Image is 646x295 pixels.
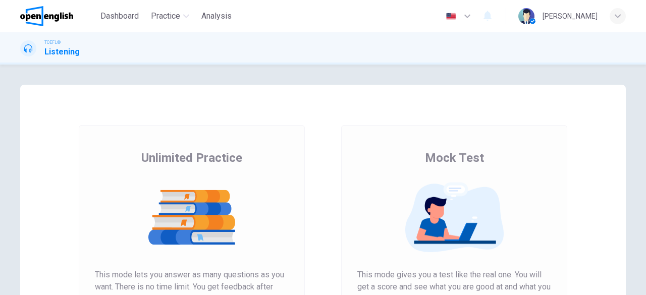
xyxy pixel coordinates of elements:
img: en [445,13,457,20]
button: Dashboard [96,7,143,25]
img: OpenEnglish logo [20,6,73,26]
button: Analysis [197,7,236,25]
span: Mock Test [425,150,484,166]
span: Practice [151,10,180,22]
button: Practice [147,7,193,25]
h1: Listening [44,46,80,58]
span: Unlimited Practice [141,150,242,166]
a: OpenEnglish logo [20,6,96,26]
span: Analysis [201,10,232,22]
img: Profile picture [518,8,534,24]
div: [PERSON_NAME] [543,10,598,22]
span: Dashboard [100,10,139,22]
span: TOEFL® [44,39,61,46]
